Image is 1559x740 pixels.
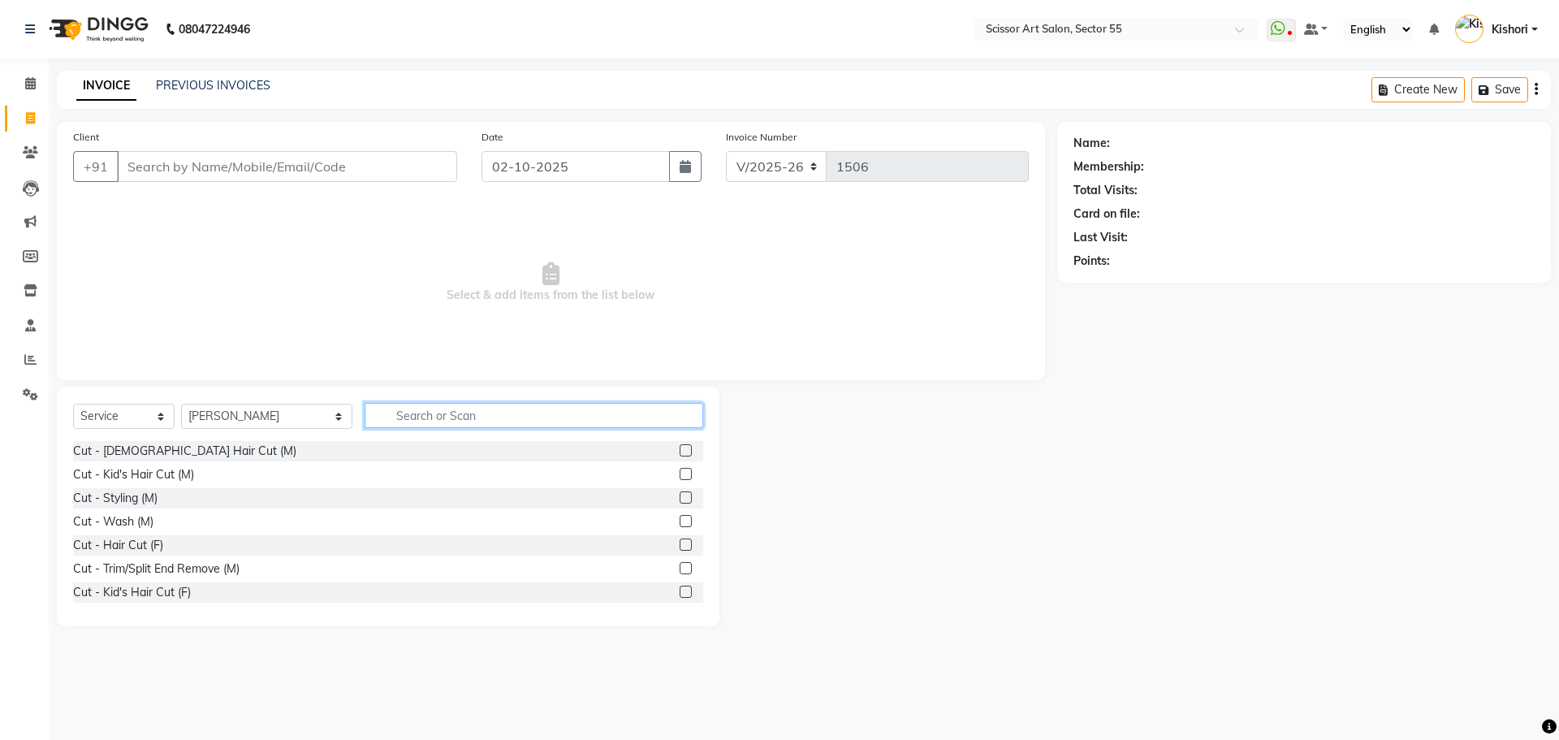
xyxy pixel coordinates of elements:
a: PREVIOUS INVOICES [156,78,270,93]
div: Cut - Hair Cut (F) [73,537,163,554]
div: Total Visits: [1073,182,1138,199]
div: Card on file: [1073,206,1140,223]
input: Search or Scan [365,403,703,428]
label: Client [73,130,99,145]
div: Points: [1073,253,1110,270]
label: Invoice Number [726,130,797,145]
span: Kishori [1492,21,1528,38]
a: INVOICE [76,71,136,101]
button: Save [1471,77,1528,102]
label: Date [482,130,503,145]
div: Cut - Wash (M) [73,513,153,530]
div: Cut - Kid's Hair Cut (M) [73,466,194,483]
input: Search by Name/Mobile/Email/Code [117,151,457,182]
div: Cut - Trim/Split End Remove (M) [73,560,240,578]
b: 08047224946 [179,6,250,52]
div: Name: [1073,135,1110,152]
button: Create New [1371,77,1465,102]
div: Cut - Styling (M) [73,490,158,507]
div: Membership: [1073,158,1144,175]
div: Last Visit: [1073,229,1128,246]
span: Select & add items from the list below [73,201,1029,364]
div: Cut - Kid's Hair Cut (F) [73,584,191,601]
div: Cut - [DEMOGRAPHIC_DATA] Hair Cut (M) [73,443,296,460]
img: Kishori [1455,15,1483,43]
img: logo [41,6,153,52]
button: +91 [73,151,119,182]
